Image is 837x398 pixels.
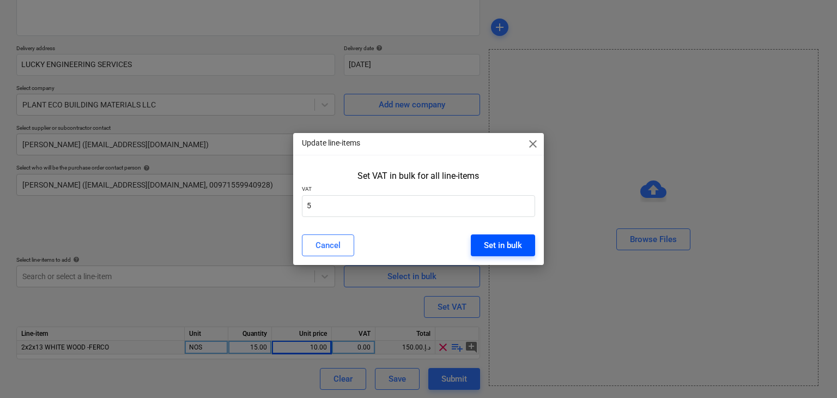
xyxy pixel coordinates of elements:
div: Set in bulk [484,238,522,252]
p: VAT [302,185,536,195]
input: VAT [302,195,536,217]
div: Cancel [316,238,341,252]
button: Cancel [302,234,354,256]
div: Set VAT in bulk for all line-items [357,171,479,181]
iframe: Chat Widget [783,346,837,398]
span: close [526,137,539,150]
p: Update line-items [302,137,360,149]
button: Set in bulk [471,234,535,256]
